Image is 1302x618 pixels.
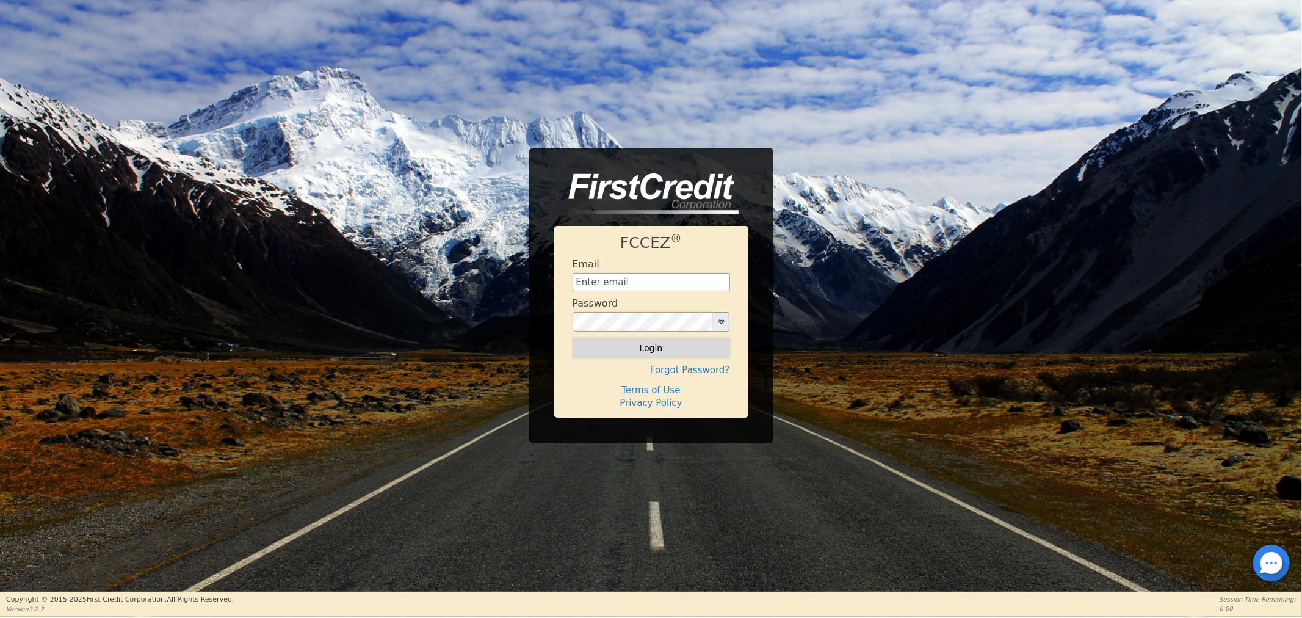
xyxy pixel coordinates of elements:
[573,234,730,252] h1: FCCEZ
[6,595,234,605] p: Copyright © 2015- 2025 First Credit Corporation.
[554,173,739,214] img: logo-CMu_cnol.png
[573,398,730,409] h4: Privacy Policy
[573,365,730,376] h4: Forgot Password?
[167,595,234,603] span: All Rights Reserved.
[573,385,730,396] h4: Terms of Use
[6,605,234,614] p: Version 3.2.2
[573,273,730,291] input: Enter email
[1220,604,1296,613] p: 0:00
[1220,595,1296,604] p: Session Time Remaining:
[670,232,682,245] sup: ®
[573,297,618,309] h4: Password
[573,338,730,358] button: Login
[573,258,599,270] h4: Email
[573,312,714,332] input: password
